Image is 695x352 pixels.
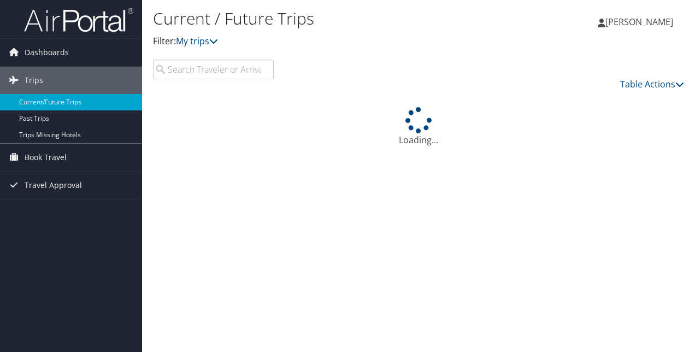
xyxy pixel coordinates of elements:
[24,7,133,33] img: airportal-logo.png
[153,7,507,30] h1: Current / Future Trips
[153,107,684,146] div: Loading...
[176,35,218,47] a: My trips
[153,34,507,49] p: Filter:
[25,144,67,171] span: Book Travel
[598,5,684,38] a: [PERSON_NAME]
[25,67,43,94] span: Trips
[605,16,673,28] span: [PERSON_NAME]
[620,78,684,90] a: Table Actions
[153,60,274,79] input: Search Traveler or Arrival City
[25,39,69,66] span: Dashboards
[25,172,82,199] span: Travel Approval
